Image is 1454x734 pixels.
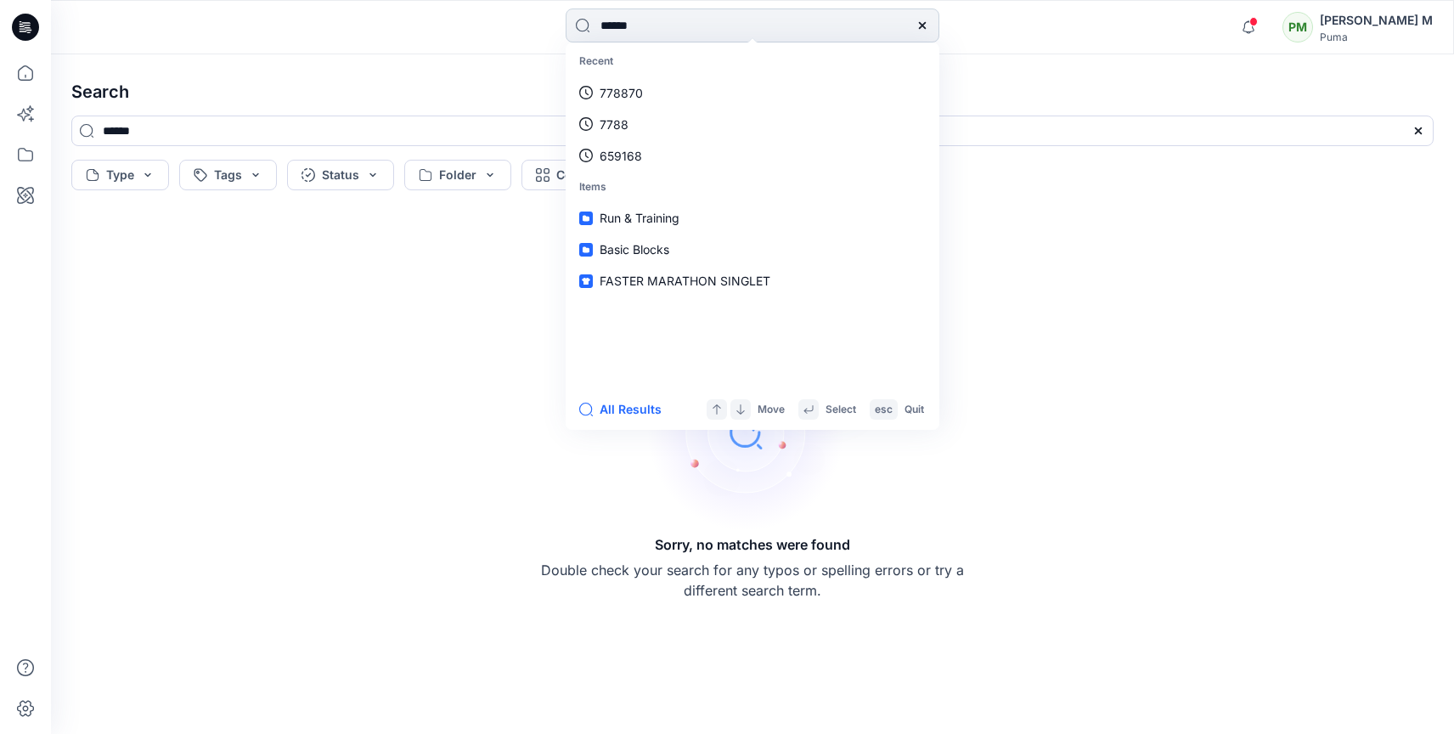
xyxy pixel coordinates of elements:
[569,234,936,265] a: Basic Blocks
[58,68,1447,116] h4: Search
[179,160,277,190] button: Tags
[647,330,885,534] img: Sorry, no matches were found
[569,46,936,77] p: Recent
[287,160,394,190] button: Status
[655,534,850,555] h5: Sorry, no matches were found
[569,109,936,140] a: 7788
[569,202,936,234] a: Run & Training
[569,140,936,172] a: 659168
[569,265,936,296] a: FASTER MARATHON SINGLET
[875,401,893,419] p: esc
[826,401,856,419] p: Select
[600,211,679,225] span: Run & Training
[905,401,924,419] p: Quit
[569,172,936,203] p: Items
[1320,10,1433,31] div: [PERSON_NAME] M
[521,160,651,190] button: Collection
[569,77,936,109] a: 778870
[1282,12,1313,42] div: PM
[600,84,643,102] p: 778870
[600,242,669,257] span: Basic Blocks
[579,399,673,420] button: All Results
[600,147,642,165] p: 659168
[758,401,785,419] p: Move
[600,116,628,133] p: 7788
[71,160,169,190] button: Type
[540,560,965,601] p: Double check your search for any typos or spelling errors or try a different search term.
[600,274,770,288] span: FASTER MARATHON SINGLET
[1320,31,1433,43] div: Puma
[404,160,511,190] button: Folder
